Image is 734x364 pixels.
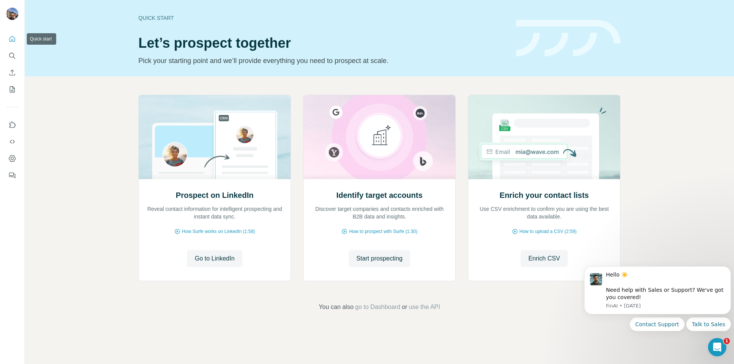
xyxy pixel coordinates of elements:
button: Enrich CSV [6,66,18,79]
p: Use CSV enrichment to confirm you are using the best data available. [476,205,612,220]
h1: Let’s prospect together [138,36,507,51]
h2: Identify target accounts [336,190,423,201]
button: Use Surfe on LinkedIn [6,118,18,132]
button: Use Surfe API [6,135,18,149]
img: banner [516,20,620,57]
img: Prospect on LinkedIn [138,95,291,179]
h2: Prospect on LinkedIn [176,190,253,201]
p: Pick your starting point and we’ll provide everything you need to prospect at scale. [138,55,507,66]
span: Go to LinkedIn [195,254,234,263]
iframe: Intercom notifications message [581,257,734,360]
p: Reveal contact information for intelligent prospecting and instant data sync. [146,205,283,220]
h2: Enrich your contact lists [500,190,589,201]
span: How Surfe works on LinkedIn (1:58) [182,228,255,235]
span: 1 [724,338,730,344]
button: Quick start [6,32,18,46]
button: Enrich CSV [521,250,568,267]
img: Avatar [6,8,18,20]
p: Discover target companies and contacts enriched with B2B data and insights. [311,205,448,220]
button: Go to LinkedIn [187,250,242,267]
button: Start prospecting [349,250,410,267]
span: or [402,303,407,312]
span: How to upload a CSV (2:59) [520,228,576,235]
img: Identify target accounts [303,95,456,179]
span: Start prospecting [356,254,403,263]
iframe: Intercom live chat [708,338,726,356]
span: You can also [319,303,354,312]
button: My lists [6,83,18,96]
button: go to Dashboard [355,303,400,312]
button: Dashboard [6,152,18,165]
span: Enrich CSV [528,254,560,263]
button: use the API [409,303,440,312]
div: Quick start [138,14,507,22]
button: Search [6,49,18,63]
span: How to prospect with Surfe (1:30) [349,228,417,235]
button: Feedback [6,168,18,182]
img: Enrich your contact lists [468,95,620,179]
